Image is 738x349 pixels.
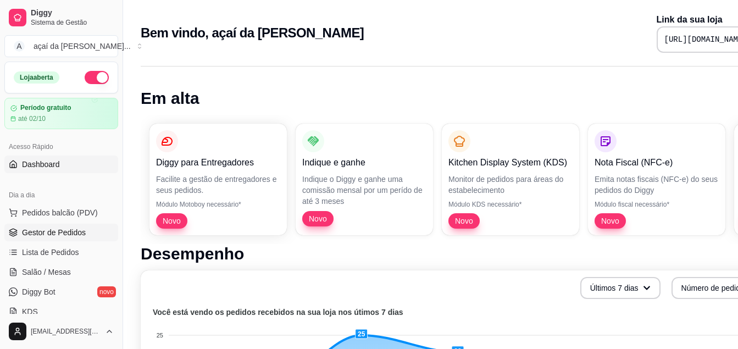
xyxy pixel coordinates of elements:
[4,4,118,31] a: DiggySistema de Gestão
[448,174,573,196] p: Monitor de pedidos para áreas do estabelecimento
[304,213,331,224] span: Novo
[156,200,280,209] p: Módulo Motoboy necessário*
[157,332,163,339] tspan: 25
[22,267,71,278] span: Salão / Mesas
[580,277,661,299] button: Últimos 7 dias
[141,24,364,42] h2: Bem vindo, açaí da [PERSON_NAME]
[595,200,719,209] p: Módulo fiscal necessário*
[22,286,56,297] span: Diggy Bot
[4,303,118,320] a: KDS
[595,174,719,196] p: Emita notas fiscais (NFC-e) do seus pedidos do Diggy
[31,18,114,27] span: Sistema de Gestão
[4,98,118,129] a: Período gratuitoaté 02/10
[85,71,109,84] button: Alterar Status
[22,227,86,238] span: Gestor de Pedidos
[153,308,403,317] text: Você está vendo os pedidos recebidos na sua loja nos útimos 7 dias
[4,243,118,261] a: Lista de Pedidos
[158,215,185,226] span: Novo
[296,124,433,235] button: Indique e ganheIndique o Diggy e ganhe uma comissão mensal por um perído de até 3 mesesNovo
[4,186,118,204] div: Dia a dia
[18,114,46,123] article: até 02/10
[588,124,725,235] button: Nota Fiscal (NFC-e)Emita notas fiscais (NFC-e) do seus pedidos do DiggyMódulo fiscal necessário*Novo
[4,224,118,241] a: Gestor de Pedidos
[448,200,573,209] p: Módulo KDS necessário*
[14,71,59,84] div: Loja aberta
[595,156,719,169] p: Nota Fiscal (NFC-e)
[22,306,38,317] span: KDS
[4,318,118,345] button: [EMAIL_ADDRESS][DOMAIN_NAME]
[302,174,426,207] p: Indique o Diggy e ganhe uma comissão mensal por um perído de até 3 meses
[22,247,79,258] span: Lista de Pedidos
[448,156,573,169] p: Kitchen Display System (KDS)
[4,35,118,57] button: Select a team
[302,156,426,169] p: Indique e ganhe
[34,41,131,52] div: açaí da [PERSON_NAME] ...
[22,159,60,170] span: Dashboard
[451,215,478,226] span: Novo
[31,8,114,18] span: Diggy
[4,204,118,221] button: Pedidos balcão (PDV)
[4,138,118,156] div: Acesso Rápido
[31,327,101,336] span: [EMAIL_ADDRESS][DOMAIN_NAME]
[4,283,118,301] a: Diggy Botnovo
[442,124,579,235] button: Kitchen Display System (KDS)Monitor de pedidos para áreas do estabelecimentoMódulo KDS necessário...
[597,215,624,226] span: Novo
[22,207,98,218] span: Pedidos balcão (PDV)
[4,156,118,173] a: Dashboard
[149,124,287,235] button: Diggy para EntregadoresFacilite a gestão de entregadores e seus pedidos.Módulo Motoboy necessário...
[156,156,280,169] p: Diggy para Entregadores
[14,41,25,52] span: A
[20,104,71,112] article: Período gratuito
[4,263,118,281] a: Salão / Mesas
[156,174,280,196] p: Facilite a gestão de entregadores e seus pedidos.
